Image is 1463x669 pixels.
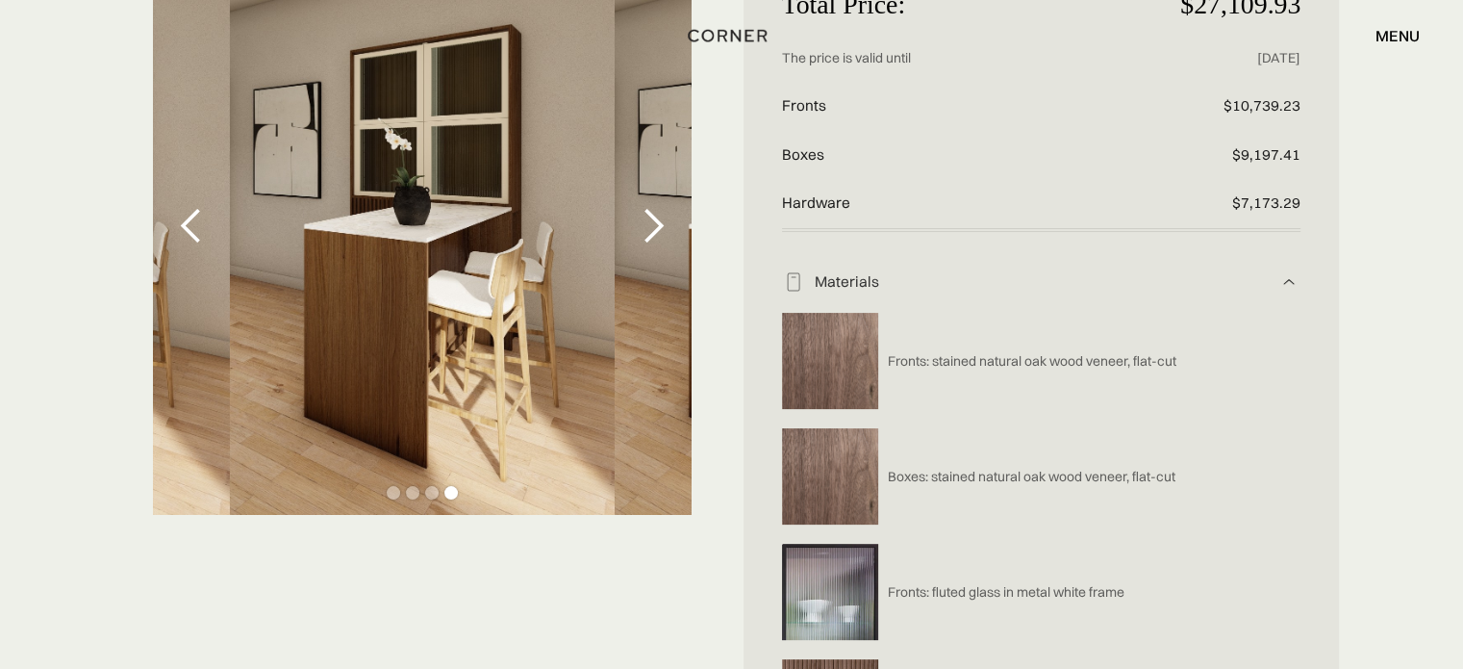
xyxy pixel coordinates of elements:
[425,486,439,500] div: Show slide 3 of 4
[681,23,781,48] a: home
[782,131,1128,180] p: Boxes
[782,82,1128,131] p: Fronts
[444,486,458,500] div: Show slide 4 of 4
[782,179,1128,228] p: Hardware
[888,583,1124,602] p: Fronts: fluted glass in metal white frame
[1356,19,1420,52] div: menu
[1375,28,1420,43] div: menu
[1127,131,1300,180] p: $9,197.41
[878,468,1175,486] a: Boxes: stained natural oak wood veneer, flat-cut
[387,486,400,500] div: Show slide 1 of 4
[805,272,1278,293] div: Materials
[878,583,1124,602] a: Fronts: fluted glass in metal white frame
[878,352,1176,371] a: Fronts: stained natural oak wood veneer, flat-cut
[1127,82,1300,131] p: $10,739.23
[888,352,1176,371] p: Fronts: stained natural oak wood veneer, flat-cut
[406,486,419,500] div: Show slide 2 of 4
[888,468,1175,486] p: Boxes: stained natural oak wood veneer, flat-cut
[1127,179,1300,228] p: $7,173.29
